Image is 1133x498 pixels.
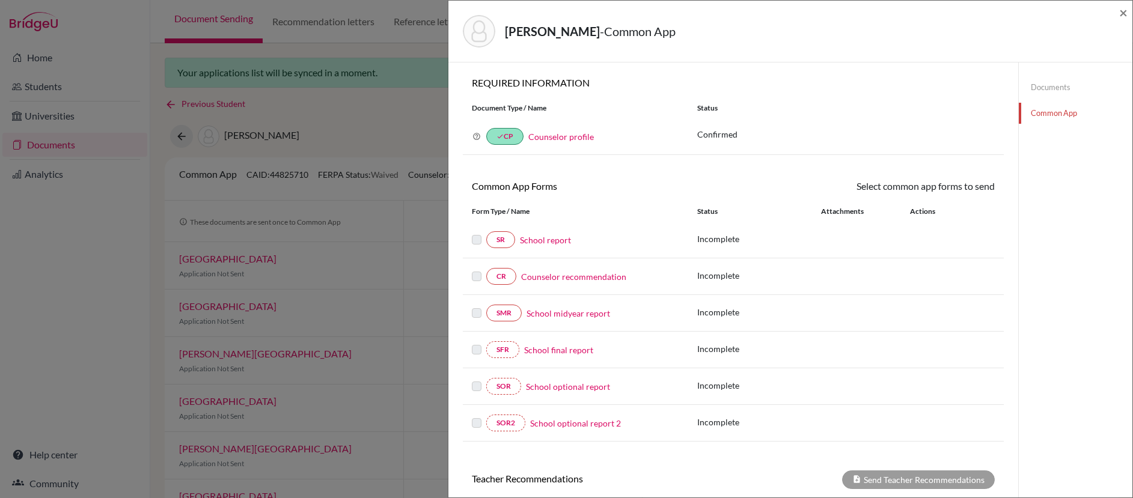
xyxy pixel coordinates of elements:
[520,234,571,246] a: School report
[486,341,519,358] a: SFR
[1019,77,1132,98] a: Documents
[463,77,1004,88] h6: REQUIRED INFORMATION
[486,414,525,431] a: SOR2
[527,307,610,320] a: School midyear report
[463,103,688,114] div: Document Type / Name
[697,306,821,318] p: Incomplete
[530,417,621,430] a: School optional report 2
[697,416,821,428] p: Incomplete
[521,270,626,283] a: Counselor recommendation
[1019,103,1132,124] a: Common App
[688,103,1004,114] div: Status
[528,132,594,142] a: Counselor profile
[496,133,504,140] i: done
[1119,4,1128,21] span: ×
[505,24,600,38] strong: [PERSON_NAME]
[463,473,733,484] h6: Teacher Recommendations
[697,128,995,141] p: Confirmed
[821,206,896,217] div: Attachments
[1119,5,1128,20] button: Close
[486,128,524,145] a: doneCP
[463,180,733,192] h6: Common App Forms
[697,379,821,392] p: Incomplete
[733,179,1004,193] div: Select common app forms to send
[697,232,821,245] p: Incomplete
[842,470,995,489] div: Send Teacher Recommendations
[600,24,676,38] span: - Common App
[526,380,610,393] a: School optional report
[486,378,521,395] a: SOR
[486,305,522,321] a: SMR
[896,206,970,217] div: Actions
[697,342,821,355] p: Incomplete
[697,206,821,217] div: Status
[524,344,593,356] a: School final report
[486,231,515,248] a: SR
[697,269,821,282] p: Incomplete
[486,268,516,285] a: CR
[463,206,688,217] div: Form Type / Name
